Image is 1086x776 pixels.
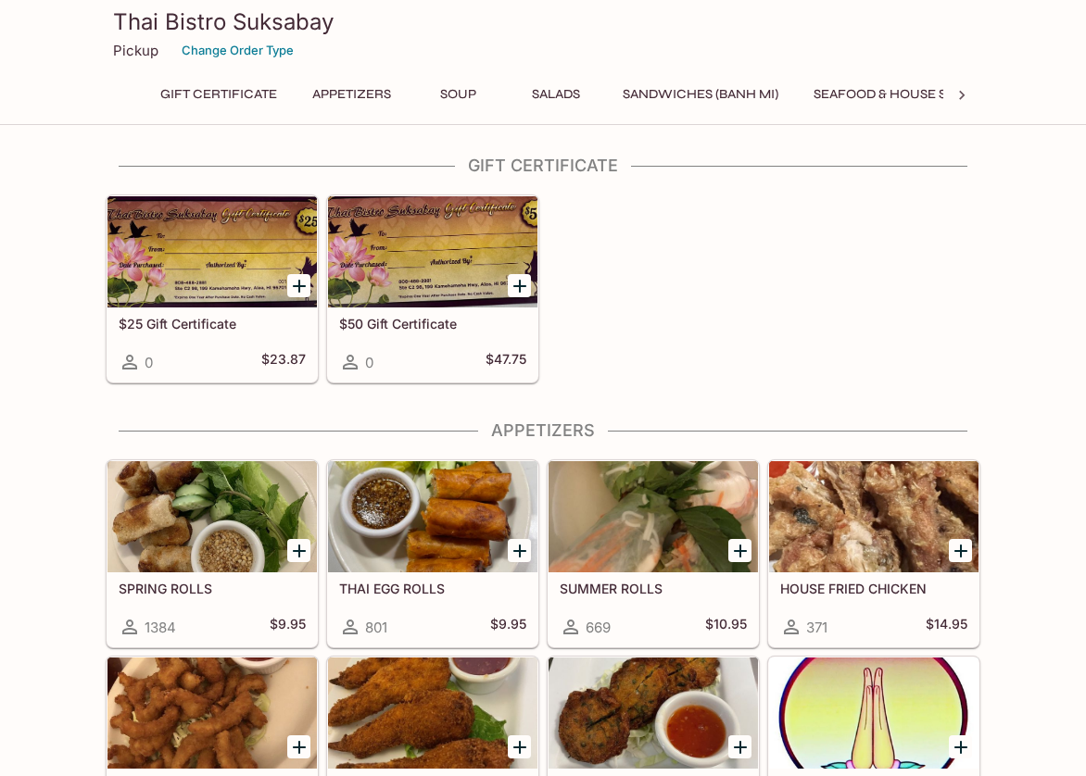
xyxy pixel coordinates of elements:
a: SPRING ROLLS1384$9.95 [107,460,318,647]
span: 669 [586,619,611,636]
button: Seafood & House Specials [803,81,1010,107]
h5: $23.87 [261,351,306,373]
button: Sandwiches (Banh Mi) [612,81,789,107]
span: 801 [365,619,387,636]
p: Pickup [113,42,158,59]
div: SPRING ROLLS [107,461,317,572]
div: GOLDEN CALAMARI [107,657,317,769]
a: $25 Gift Certificate0$23.87 [107,195,318,382]
h5: $50 Gift Certificate [339,316,526,332]
span: 1384 [145,619,176,636]
h5: SPRING ROLLS [119,581,306,596]
h5: $9.95 [490,616,526,638]
h5: $10.95 [705,616,747,638]
button: Salads [514,81,598,107]
h5: $14.95 [926,616,967,638]
h5: SUMMER ROLLS [560,581,747,596]
button: Gift Certificate [150,81,287,107]
div: HOUSE FRIED CHICKEN [769,461,979,572]
h5: THAI EGG ROLLS [339,581,526,596]
h4: Appetizers [106,420,980,441]
div: SUMMER ROLLS [549,461,758,572]
div: THAI EGG ROLLS [328,461,537,572]
button: Add SPRING ROLLS [287,539,310,562]
button: Add $50 Gift Certificate [508,274,531,297]
h5: $9.95 [270,616,306,638]
button: Appetizers [302,81,401,107]
span: 0 [365,354,373,371]
a: THAI EGG ROLLS801$9.95 [327,460,538,647]
div: THAI BUFFALO WINGS [769,657,979,769]
button: Add GOLDEN CALAMARI [287,735,310,758]
h5: $47.75 [486,351,526,373]
h4: Gift Certificate [106,156,980,176]
h3: Thai Bistro Suksabay [113,7,973,36]
button: Add FRIED FISH PATTIES [728,735,751,758]
div: FRIED FISH PATTIES [549,657,758,769]
button: Add THAI STUFFED CHICKEN WINGS [508,735,531,758]
button: Add $25 Gift Certificate [287,274,310,297]
button: Add THAI BUFFALO WINGS [949,735,972,758]
div: THAI STUFFED CHICKEN WINGS [328,657,537,769]
span: 0 [145,354,153,371]
button: Add SUMMER ROLLS [728,539,751,562]
button: Add HOUSE FRIED CHICKEN [949,539,972,562]
h5: $25 Gift Certificate [119,316,306,332]
button: Add THAI EGG ROLLS [508,539,531,562]
a: $50 Gift Certificate0$47.75 [327,195,538,382]
a: SUMMER ROLLS669$10.95 [548,460,759,647]
a: HOUSE FRIED CHICKEN371$14.95 [768,460,979,647]
div: $50 Gift Certificate [328,196,537,307]
button: Soup [416,81,499,107]
h5: HOUSE FRIED CHICKEN [780,581,967,596]
button: Change Order Type [173,36,302,65]
div: $25 Gift Certificate [107,196,317,307]
span: 371 [806,619,827,636]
